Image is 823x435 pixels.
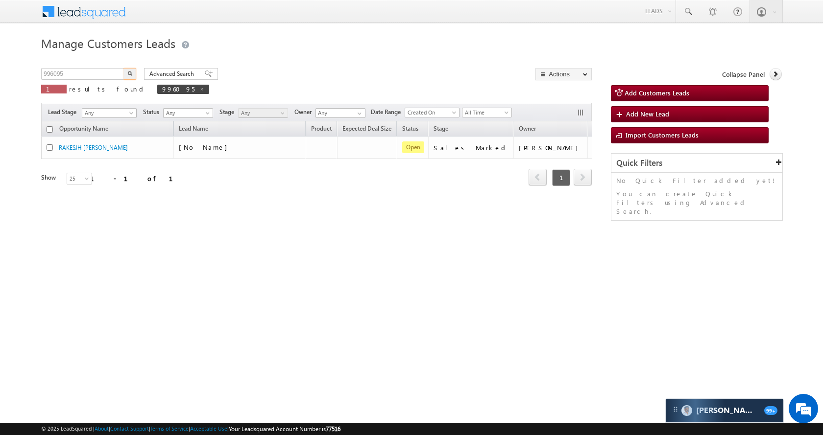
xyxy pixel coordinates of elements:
div: Quick Filters [611,154,782,173]
span: © 2025 LeadSquared | | | | | [41,424,340,434]
span: Owner [519,125,536,132]
span: Date Range [371,108,405,116]
a: About [95,425,109,432]
span: Stage [219,108,238,116]
span: Any [239,109,285,117]
p: You can create Quick Filters using Advanced Search. [616,189,777,216]
span: 1 [552,169,570,186]
a: Acceptable Use [190,425,227,432]
span: Expected Deal Size [342,125,391,132]
div: 1 - 1 of 1 [90,173,185,184]
span: Any [82,109,133,117]
span: Owner [294,108,315,116]
a: Terms of Service [150,425,189,432]
div: Sales Marked [434,143,509,152]
span: Created On [405,108,456,117]
span: 25 [67,174,93,183]
a: Created On [405,108,460,117]
a: RAKESJH [PERSON_NAME] [59,144,128,151]
input: Type to Search [315,108,365,118]
img: Search [127,71,132,76]
img: carter-drag [672,406,679,413]
a: Status [397,123,423,136]
span: Lead Stage [48,108,80,116]
button: Actions [535,68,592,80]
a: Show All Items [352,109,364,118]
span: Lead Name [174,123,213,136]
div: carter-dragCarter[PERSON_NAME]99+ [665,398,784,423]
a: All Time [462,108,512,117]
div: [PERSON_NAME] [519,143,583,152]
span: Collapse Panel [722,70,765,79]
span: 1 [46,85,62,93]
span: [No Name] [179,143,232,151]
a: Stage [429,123,453,136]
span: Actions [588,123,617,136]
a: Opportunity Name [54,123,113,136]
p: No Quick Filter added yet! [616,176,777,185]
span: next [574,169,592,185]
span: Any [164,109,210,117]
span: Advanced Search [149,69,197,78]
a: Any [238,108,288,118]
a: prev [529,170,547,185]
span: results found [69,85,147,93]
a: Contact Support [110,425,149,432]
a: next [574,170,592,185]
img: Carter [681,405,692,416]
span: Your Leadsquared Account Number is [229,425,340,433]
span: prev [529,169,547,185]
a: Expected Deal Size [338,123,396,136]
input: Check all records [47,126,53,133]
span: Open [402,141,424,153]
span: Product [311,125,332,132]
span: Add Customers Leads [625,89,689,97]
a: Any [163,108,213,118]
span: Import Customers Leads [626,131,699,139]
span: 99+ [764,406,777,415]
span: Opportunity Name [59,125,108,132]
span: All Time [462,108,509,117]
a: 25 [67,173,92,184]
span: 77516 [326,425,340,433]
div: Show [41,173,59,182]
span: Stage [434,125,448,132]
span: Add New Lead [626,110,669,118]
a: Any [82,108,137,118]
span: 996095 [162,85,194,93]
span: Status [143,108,163,116]
span: Manage Customers Leads [41,35,175,51]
